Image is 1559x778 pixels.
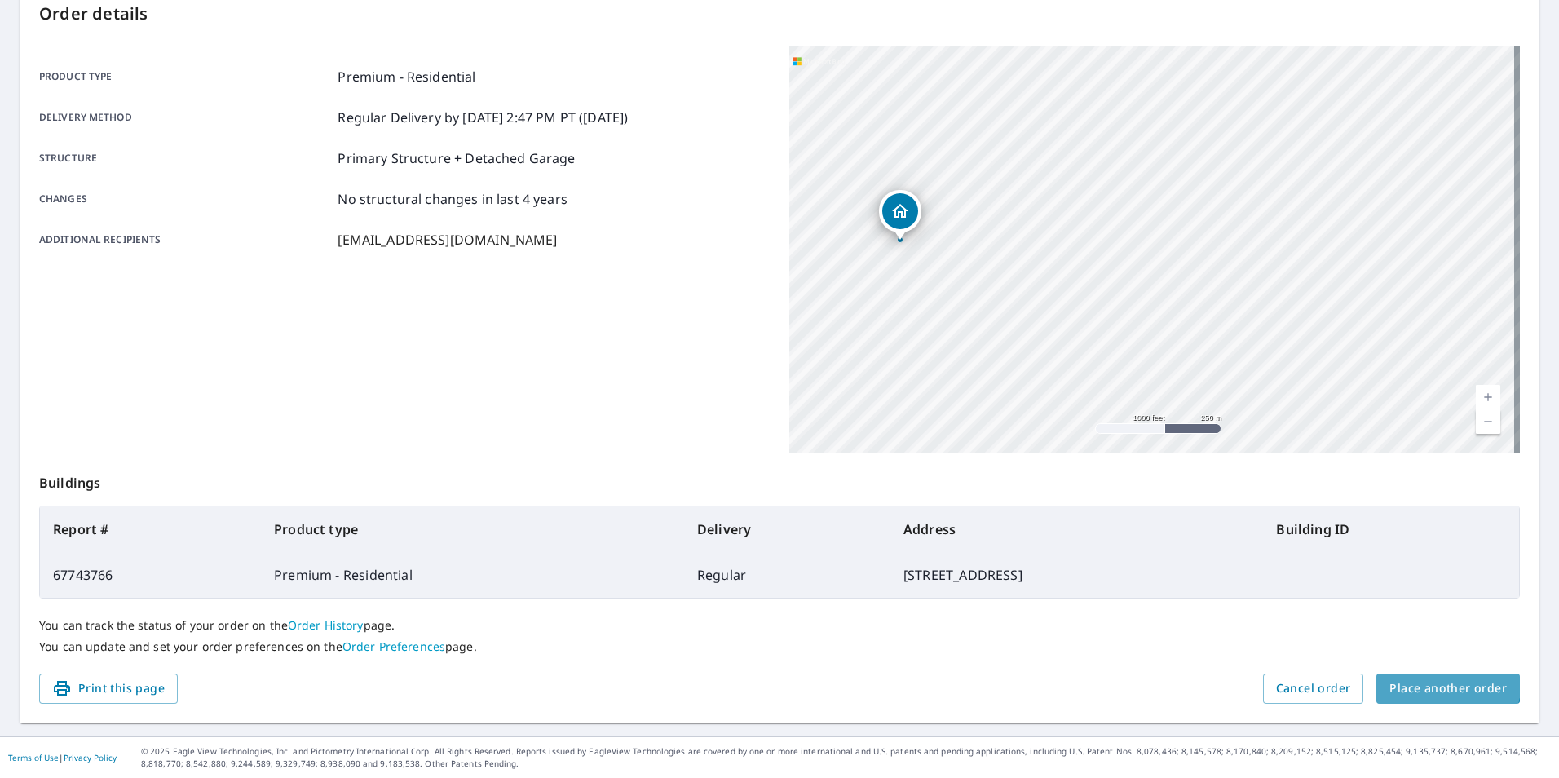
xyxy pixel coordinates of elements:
p: Regular Delivery by [DATE] 2:47 PM PT ([DATE]) [338,108,628,127]
button: Cancel order [1263,674,1364,704]
p: Structure [39,148,331,168]
button: Print this page [39,674,178,704]
p: | [8,753,117,763]
button: Place another order [1376,674,1520,704]
p: Premium - Residential [338,67,475,86]
p: Changes [39,189,331,209]
div: Dropped pin, building 1, Residential property, 25 S Grant St Homer City, PA 15748 [879,190,921,241]
p: Delivery method [39,108,331,127]
th: Product type [261,506,684,552]
a: Current Level 15, Zoom In [1476,385,1500,409]
p: You can track the status of your order on the page. [39,618,1520,633]
p: Additional recipients [39,230,331,250]
a: Privacy Policy [64,752,117,763]
td: Regular [684,552,890,598]
a: Terms of Use [8,752,59,763]
p: [EMAIL_ADDRESS][DOMAIN_NAME] [338,230,557,250]
th: Report # [40,506,261,552]
th: Building ID [1263,506,1519,552]
span: Place another order [1389,679,1507,699]
td: [STREET_ADDRESS] [890,552,1263,598]
td: 67743766 [40,552,261,598]
th: Delivery [684,506,890,552]
a: Order History [288,617,364,633]
td: Premium - Residential [261,552,684,598]
span: Print this page [52,679,165,699]
p: No structural changes in last 4 years [338,189,568,209]
p: Primary Structure + Detached Garage [338,148,575,168]
a: Order Preferences [342,639,445,654]
p: Buildings [39,453,1520,506]
p: You can update and set your order preferences on the page. [39,639,1520,654]
p: Product type [39,67,331,86]
p: Order details [39,2,1520,26]
span: Cancel order [1276,679,1351,699]
th: Address [890,506,1263,552]
a: Current Level 15, Zoom Out [1476,409,1500,434]
p: © 2025 Eagle View Technologies, Inc. and Pictometry International Corp. All Rights Reserved. Repo... [141,745,1551,770]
